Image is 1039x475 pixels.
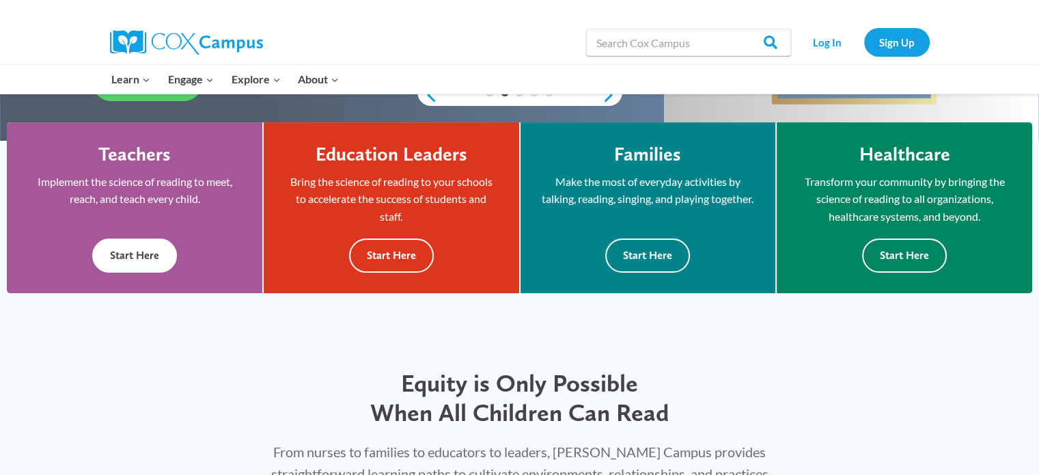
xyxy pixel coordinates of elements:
[27,173,242,208] p: Implement the science of reading to meet, reach, and teach every child.
[223,65,290,94] button: Child menu of Explore
[370,368,669,427] span: Equity is Only Possible When All Children Can Read
[264,122,518,293] a: Education Leaders Bring the science of reading to your schools to accelerate the success of stude...
[614,143,681,166] h4: Families
[92,239,177,272] button: Start Here
[521,122,775,293] a: Families Make the most of everyday activities by talking, reading, singing, and playing together....
[103,65,160,94] button: Child menu of Learn
[859,143,950,166] h4: Healthcare
[864,28,930,56] a: Sign Up
[349,239,434,272] button: Start Here
[289,65,348,94] button: Child menu of About
[797,173,1012,226] p: Transform your community by bringing the science of reading to all organizations, healthcare syst...
[284,173,498,226] p: Bring the science of reading to your schools to accelerate the success of students and staff.
[159,65,223,94] button: Child menu of Engage
[605,239,690,272] button: Start Here
[541,173,755,208] p: Make the most of everyday activities by talking, reading, singing, and playing together.
[586,29,791,56] input: Search Cox Campus
[777,122,1032,293] a: Healthcare Transform your community by bringing the science of reading to all organizations, heal...
[7,122,262,293] a: Teachers Implement the science of reading to meet, reach, and teach every child. Start Here
[862,239,947,272] button: Start Here
[98,143,171,166] h4: Teachers
[316,143,467,166] h4: Education Leaders
[602,87,622,103] a: next
[798,28,930,56] nav: Secondary Navigation
[417,87,438,103] a: previous
[110,30,263,55] img: Cox Campus
[417,81,622,109] div: content slider buttons
[103,65,348,94] nav: Primary Navigation
[798,28,857,56] a: Log In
